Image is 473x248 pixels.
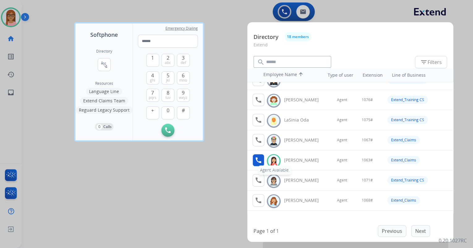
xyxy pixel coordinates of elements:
[86,88,122,95] button: Language Line
[161,89,174,102] button: 8tuv
[362,178,373,183] span: 1071#
[297,71,305,79] mat-icon: arrow_upward
[359,69,386,81] th: Extension
[76,106,133,114] button: Reguard Legacy Support
[97,124,102,130] p: 0
[269,156,278,166] img: avatar
[362,158,373,163] span: 1063#
[387,116,428,124] div: Extend_Training CS
[146,106,159,119] button: +
[337,158,347,163] span: Agent
[161,54,174,67] button: 2abc
[165,127,171,133] img: call-button
[161,106,174,119] button: 0
[337,97,347,102] span: Agent
[420,58,428,66] mat-icon: filter_list
[166,78,170,83] span: jkl
[439,237,467,244] p: 0.20.1027RC
[167,54,169,62] span: 2
[362,97,373,102] span: 1076#
[177,106,190,119] button: #
[146,54,159,67] button: 1
[255,197,262,204] mat-icon: call
[387,156,420,164] div: Extend_Claims
[182,54,185,62] span: 3
[167,89,169,96] span: 8
[96,49,112,54] h2: Directory
[257,58,265,66] mat-icon: search
[151,54,154,62] span: 1
[177,54,190,67] button: 3def
[258,165,291,175] div: Agent Available.
[260,68,316,82] th: Employee Name
[284,157,326,163] div: [PERSON_NAME]
[151,107,154,114] span: +
[146,89,159,102] button: 7pqrs
[255,96,262,104] mat-icon: call
[182,89,185,96] span: 9
[254,41,447,53] p: Extend
[150,78,155,83] span: ghi
[255,116,262,124] mat-icon: call
[269,96,278,105] img: avatar
[167,107,169,114] span: 0
[337,118,347,122] span: Agent
[254,227,265,235] p: Page
[177,71,190,84] button: 6mno
[387,196,420,204] div: Extend_Claims
[100,61,108,68] mat-icon: connect_without_contact
[284,117,326,123] div: LaSinia Oda
[269,196,278,206] img: avatar
[362,118,373,122] span: 1075#
[149,95,156,100] span: pqrs
[420,58,442,66] span: Filters
[90,30,118,39] span: Softphone
[179,95,187,100] span: wxyz
[254,33,279,41] p: Directory
[284,137,326,143] div: [PERSON_NAME]
[95,81,113,86] span: Resources
[167,72,169,79] span: 5
[165,26,198,31] span: Emergency Dialing
[255,177,262,184] mat-icon: call
[284,97,326,103] div: [PERSON_NAME]
[80,97,128,105] button: Extend Claims Team
[415,56,447,68] button: Filters
[161,71,174,84] button: 5jkl
[182,72,185,79] span: 6
[177,89,190,102] button: 9wxyz
[165,60,171,65] span: abc
[255,156,262,164] mat-icon: call
[284,197,326,203] div: [PERSON_NAME]
[362,138,373,143] span: 1067#
[337,198,347,203] span: Agent
[285,32,311,41] button: 18 members
[269,136,278,146] img: avatar
[270,227,275,235] p: of
[181,60,186,65] span: def
[387,176,428,184] div: Extend_Training CS
[269,116,278,126] img: avatar
[151,72,154,79] span: 4
[269,176,278,186] img: avatar
[151,89,154,96] span: 7
[362,198,373,203] span: 1068#
[179,78,187,83] span: mno
[253,154,264,166] button: Agent Available.
[182,107,185,114] span: #
[389,69,450,81] th: Line of Business
[387,96,428,104] div: Extend_Training CS
[337,178,347,183] span: Agent
[255,136,262,144] mat-icon: call
[146,71,159,84] button: 4ghi
[319,69,356,81] th: Type of user
[103,124,112,130] p: Calls
[165,95,171,100] span: tuv
[95,123,113,130] button: 0Calls
[387,136,420,144] div: Extend_Claims
[284,177,326,183] div: [PERSON_NAME]
[337,138,347,143] span: Agent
